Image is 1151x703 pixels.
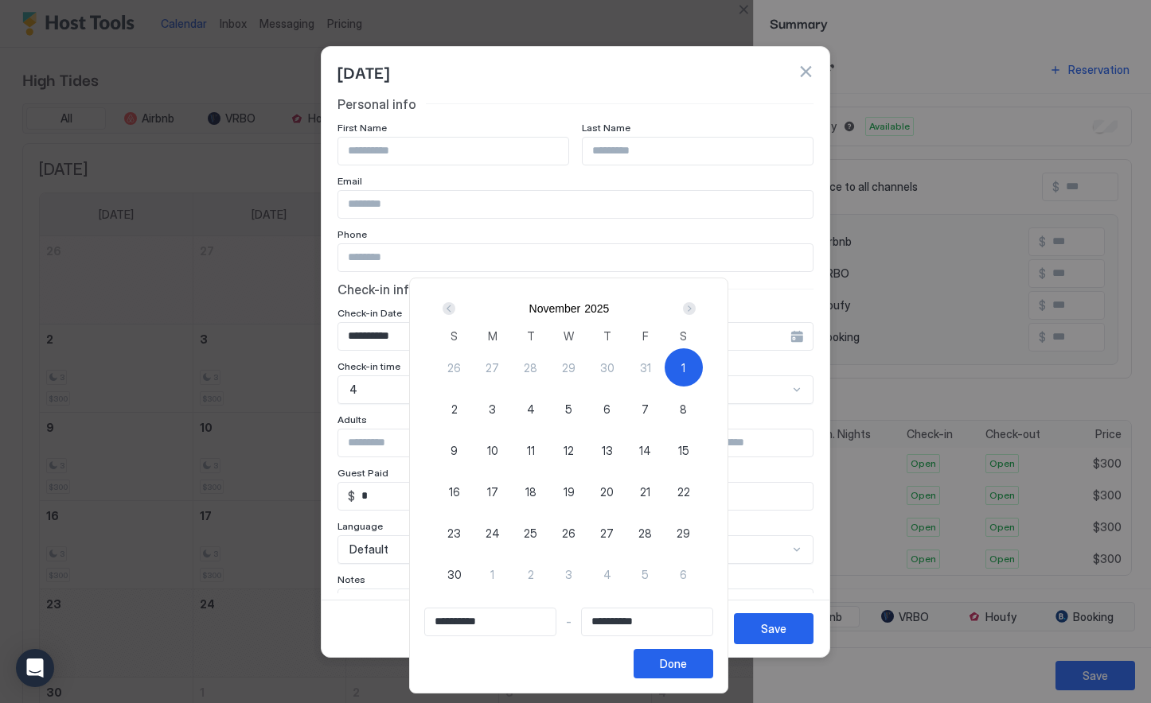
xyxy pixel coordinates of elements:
div: Open Intercom Messenger [16,649,54,687]
span: 2 [451,401,458,418]
button: 7 [626,390,665,428]
span: 28 [638,525,652,542]
button: 28 [626,514,665,552]
span: - [566,615,572,629]
span: S [680,328,687,344]
button: 9 [435,431,474,469]
button: 5 [626,555,665,593]
span: 29 [677,525,690,542]
button: 1 [474,555,512,593]
span: 10 [487,442,498,459]
button: 24 [474,514,512,552]
span: 3 [489,401,496,418]
button: 27 [474,348,512,386]
span: 5 [642,566,649,583]
span: 30 [600,359,615,376]
span: T [603,328,611,344]
div: Done [660,655,687,672]
span: 15 [678,442,689,459]
button: 27 [588,514,626,552]
span: 25 [524,525,537,542]
span: 27 [600,525,614,542]
span: 26 [447,359,461,376]
button: 6 [588,390,626,428]
span: 18 [525,484,536,500]
span: 1 [490,566,494,583]
button: 4 [588,555,626,593]
span: 8 [680,401,687,418]
span: 31 [640,359,651,376]
button: 26 [435,348,474,386]
span: 19 [564,484,575,500]
button: 14 [626,431,665,469]
span: 16 [449,484,460,500]
button: 29 [550,348,588,386]
span: 21 [640,484,650,500]
button: 11 [512,431,550,469]
button: 31 [626,348,665,386]
button: 2025 [584,302,609,315]
span: S [451,328,458,344]
span: 22 [677,484,690,500]
button: 13 [588,431,626,469]
span: 9 [451,442,458,459]
span: 7 [642,401,649,418]
button: 19 [550,472,588,511]
button: 12 [550,431,588,469]
button: 29 [665,514,703,552]
span: 20 [600,484,614,500]
span: 5 [565,401,572,418]
button: 30 [588,348,626,386]
span: 30 [447,566,462,583]
button: November [529,302,581,315]
span: 11 [527,442,535,459]
span: 24 [486,525,500,542]
span: 4 [603,566,611,583]
span: 6 [680,566,687,583]
span: 1 [681,359,685,376]
span: 4 [527,401,535,418]
button: 26 [550,514,588,552]
button: Done [634,649,713,678]
span: 26 [562,525,575,542]
button: 6 [665,555,703,593]
span: 13 [602,442,613,459]
span: M [488,328,497,344]
span: F [642,328,649,344]
button: 1 [665,348,703,386]
button: 28 [512,348,550,386]
button: 23 [435,514,474,552]
button: 18 [512,472,550,511]
span: 2 [528,566,534,583]
span: 6 [603,401,611,418]
button: 3 [550,555,588,593]
button: 20 [588,472,626,511]
button: 15 [665,431,703,469]
span: 14 [639,442,651,459]
input: Input Field [425,608,556,635]
span: 27 [486,359,499,376]
button: 2 [435,390,474,428]
button: 21 [626,472,665,511]
span: 23 [447,525,461,542]
button: 17 [474,472,512,511]
button: 4 [512,390,550,428]
button: 25 [512,514,550,552]
button: 30 [435,555,474,593]
span: 12 [564,442,574,459]
input: Input Field [582,608,712,635]
span: 3 [565,566,572,583]
span: T [527,328,535,344]
button: 2 [512,555,550,593]
button: Prev [439,299,461,318]
span: 29 [562,359,575,376]
button: 16 [435,472,474,511]
button: 5 [550,390,588,428]
span: 28 [524,359,537,376]
span: W [564,328,574,344]
span: 17 [487,484,498,500]
button: 10 [474,431,512,469]
button: Next [677,299,699,318]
